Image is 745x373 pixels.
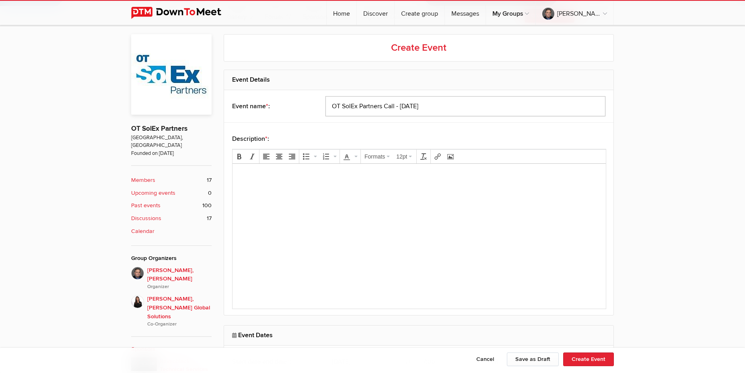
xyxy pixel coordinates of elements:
div: Numbered list [320,150,339,163]
span: 17 [207,176,212,185]
a: Past events 100 [131,201,212,210]
div: Align left [260,150,272,163]
div: Text color [341,150,360,163]
img: DownToMeet [131,7,234,19]
b: Calendar [131,227,154,236]
input: Event name [325,96,605,116]
a: Home [327,1,356,25]
div: Clear formatting [418,150,430,163]
div: Bold [233,150,245,163]
span: 0 [208,189,212,198]
b: Discussions [131,214,161,223]
b: Past events [131,201,161,210]
img: OT SolEx Partners [131,34,212,115]
span: 100 [202,201,212,210]
div: Group Organizers [131,254,212,263]
div: Font Sizes [393,150,416,163]
span: 17 [207,214,212,223]
div: Italic [246,150,258,163]
div: Bullet list [300,150,319,163]
a: Calendar [131,227,212,236]
span: [PERSON_NAME], [PERSON_NAME] [147,266,212,291]
iframe: Rich Text Area. Press ALT-F9 for menu. Press ALT-F10 for toolbar. Press ALT-0 for help [233,164,606,309]
a: Messages [445,1,486,25]
b: Members [131,176,155,185]
h2: Create Event [224,34,614,62]
div: Event name : [232,96,307,116]
a: Create group [395,1,445,25]
a: My Groups [486,1,535,25]
a: [PERSON_NAME], [PERSON_NAME] Global SolutionsCo-Organizer [131,291,212,328]
div: Align center [273,150,285,163]
h2: Event Details [232,70,605,89]
button: Create Event [563,352,614,366]
div: Description : [232,129,605,149]
a: [PERSON_NAME], [PERSON_NAME]Organizer [131,267,212,291]
img: Melissa Salm, Wertheim Global Solutions [131,295,144,308]
span: [GEOGRAPHIC_DATA], [GEOGRAPHIC_DATA] [131,134,212,150]
img: Sean Murphy, Cassia [131,267,144,280]
i: Organizer [147,283,212,291]
div: Insert/edit link [432,150,444,163]
span: Formats [364,153,385,160]
div: Insert/edit image [445,150,457,163]
b: Upcoming events [131,189,175,198]
div: Align right [286,150,298,163]
a: Upcoming events 0 [131,189,212,198]
a: [PERSON_NAME], [PERSON_NAME] [536,1,613,25]
h2: Event Dates [232,326,605,345]
a: OT SolEx Partners [131,124,187,133]
a: Discussions 17 [131,214,212,223]
span: Founded on [DATE] [131,150,212,157]
a: Sponsors [131,346,155,352]
button: Cancel [468,352,502,366]
span: 12pt [396,152,407,161]
i: Co-Organizer [147,321,212,328]
span: [PERSON_NAME], [PERSON_NAME] Global Solutions [147,295,212,328]
a: Members 17 [131,176,212,185]
a: Discover [357,1,394,25]
button: Save as Draft [507,352,559,366]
